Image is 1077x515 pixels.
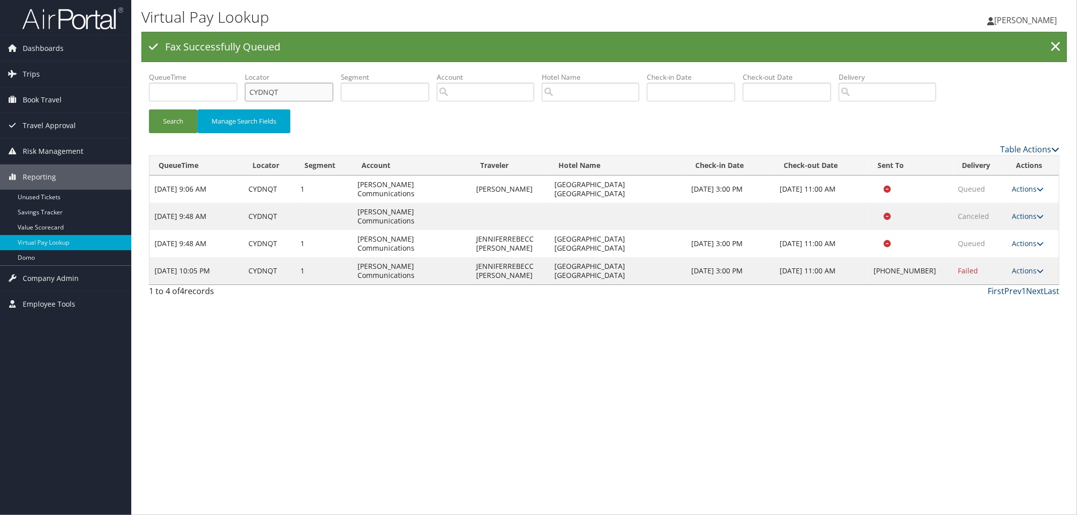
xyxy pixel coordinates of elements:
[549,156,686,176] th: Hotel Name: activate to sort column ascending
[988,285,1004,297] a: First
[243,176,295,203] td: CYDNQT
[23,266,79,291] span: Company Admin
[1012,184,1044,194] a: Actions
[141,7,758,28] h1: Virtual Pay Lookup
[352,156,471,176] th: Account: activate to sort column ascending
[868,156,953,176] th: Sent To: activate to sort column descending
[23,113,76,138] span: Travel Approval
[839,72,944,82] label: Delivery
[23,87,62,112] span: Book Travel
[994,15,1057,26] span: [PERSON_NAME]
[1026,285,1044,297] a: Next
[22,7,123,30] img: airportal-logo.png
[243,230,295,257] td: CYDNQT
[775,257,869,284] td: [DATE] 11:00 AM
[23,36,64,61] span: Dashboards
[549,176,686,203] td: [GEOGRAPHIC_DATA] [GEOGRAPHIC_DATA]
[23,62,40,87] span: Trips
[23,139,83,164] span: Risk Management
[149,156,243,176] th: QueueTime: activate to sort column ascending
[1000,144,1059,155] a: Table Actions
[295,230,352,257] td: 1
[1012,239,1044,248] a: Actions
[1012,211,1044,221] a: Actions
[686,230,775,257] td: [DATE] 3:00 PM
[149,109,197,133] button: Search
[868,257,953,284] td: [PHONE_NUMBER]
[775,176,869,203] td: [DATE] 11:00 AM
[743,72,839,82] label: Check-out Date
[775,230,869,257] td: [DATE] 11:00 AM
[1021,285,1026,297] a: 1
[295,156,352,176] th: Segment: activate to sort column ascending
[437,72,542,82] label: Account
[149,230,243,257] td: [DATE] 9:48 AM
[1012,266,1044,275] a: Actions
[295,176,352,203] td: 1
[243,203,295,230] td: CYDNQT
[245,72,341,82] label: Locator
[953,156,1007,176] th: Delivery: activate to sort column ascending
[958,184,986,194] span: Queued
[686,156,775,176] th: Check-in Date: activate to sort column ascending
[295,257,352,284] td: 1
[542,72,647,82] label: Hotel Name
[149,257,243,284] td: [DATE] 10:05 PM
[686,257,775,284] td: [DATE] 3:00 PM
[1047,37,1064,57] a: ×
[647,72,743,82] label: Check-in Date
[987,5,1067,35] a: [PERSON_NAME]
[686,176,775,203] td: [DATE] 3:00 PM
[1004,285,1021,297] a: Prev
[958,211,990,221] span: Canceled
[471,156,550,176] th: Traveler: activate to sort column ascending
[352,176,471,203] td: [PERSON_NAME] Communications
[549,230,686,257] td: [GEOGRAPHIC_DATA] [GEOGRAPHIC_DATA]
[149,285,365,302] div: 1 to 4 of records
[1044,285,1059,297] a: Last
[149,203,243,230] td: [DATE] 9:48 AM
[341,72,437,82] label: Segment
[471,257,550,284] td: JENNIFERREBECC [PERSON_NAME]
[352,230,471,257] td: [PERSON_NAME] Communications
[149,72,245,82] label: QueueTime
[141,32,1067,62] div: Fax Successfully Queued
[149,176,243,203] td: [DATE] 9:06 AM
[243,156,295,176] th: Locator: activate to sort column ascending
[471,230,550,257] td: JENNIFERREBECC [PERSON_NAME]
[958,266,979,275] span: Failed
[352,203,471,230] td: [PERSON_NAME] Communications
[197,109,290,133] button: Manage Search Fields
[471,176,550,203] td: [PERSON_NAME]
[775,156,869,176] th: Check-out Date: activate to sort column ascending
[1007,156,1059,176] th: Actions
[958,239,986,248] span: Queued
[180,285,184,297] span: 4
[243,257,295,284] td: CYDNQT
[549,257,686,284] td: [GEOGRAPHIC_DATA] [GEOGRAPHIC_DATA]
[352,257,471,284] td: [PERSON_NAME] Communications
[23,292,75,317] span: Employee Tools
[23,164,56,190] span: Reporting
